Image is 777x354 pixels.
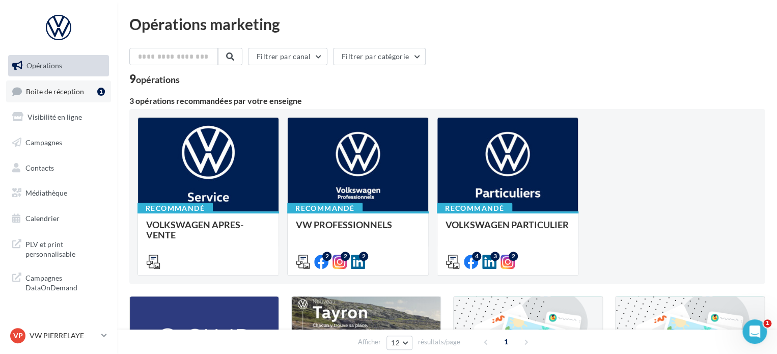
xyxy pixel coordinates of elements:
[763,319,771,328] span: 1
[25,237,105,259] span: PLV et print personnalisable
[418,337,460,347] span: résultats/page
[490,252,499,261] div: 3
[6,267,111,297] a: Campagnes DataOnDemand
[146,219,243,240] span: VOLKSWAGEN APRES-VENTE
[333,48,426,65] button: Filtrer par catégorie
[129,16,765,32] div: Opérations marketing
[6,106,111,128] a: Visibilité en ligne
[26,87,84,95] span: Boîte de réception
[25,163,54,172] span: Contacts
[6,182,111,204] a: Médiathèque
[359,252,368,261] div: 2
[498,334,514,350] span: 1
[8,326,109,345] a: VP VW PIERRELAYE
[6,157,111,179] a: Contacts
[742,319,767,344] iframe: Intercom live chat
[6,233,111,263] a: PLV et print personnalisable
[358,337,381,347] span: Afficher
[6,132,111,153] a: Campagnes
[26,61,62,70] span: Opérations
[437,203,512,214] div: Recommandé
[509,252,518,261] div: 2
[322,252,331,261] div: 2
[136,75,180,84] div: opérations
[446,219,569,230] span: VOLKSWAGEN PARTICULIER
[97,88,105,96] div: 1
[391,339,400,347] span: 12
[25,138,62,147] span: Campagnes
[341,252,350,261] div: 2
[6,208,111,229] a: Calendrier
[287,203,363,214] div: Recommandé
[13,331,23,341] span: VP
[386,336,412,350] button: 12
[6,80,111,102] a: Boîte de réception1
[129,97,765,105] div: 3 opérations recommandées par votre enseigne
[27,113,82,121] span: Visibilité en ligne
[6,55,111,76] a: Opérations
[137,203,213,214] div: Recommandé
[25,271,105,293] span: Campagnes DataOnDemand
[296,219,392,230] span: VW PROFESSIONNELS
[248,48,327,65] button: Filtrer par canal
[472,252,481,261] div: 4
[129,73,180,85] div: 9
[25,188,67,197] span: Médiathèque
[25,214,60,223] span: Calendrier
[30,331,97,341] p: VW PIERRELAYE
